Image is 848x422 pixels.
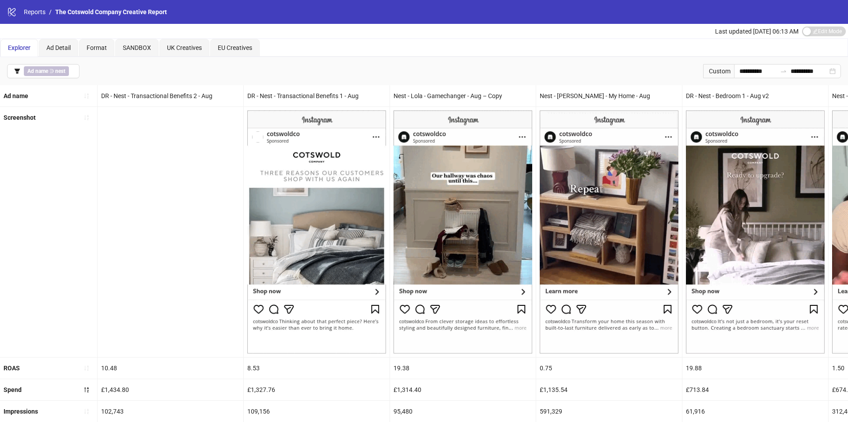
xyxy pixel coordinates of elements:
[4,408,38,415] b: Impressions
[540,110,678,354] img: Screenshot 6801764117694
[98,401,243,422] div: 102,743
[55,68,65,74] b: nest
[98,379,243,400] div: £1,434.80
[682,379,828,400] div: £713.84
[27,68,48,74] b: Ad name
[536,379,682,400] div: £1,135.54
[682,401,828,422] div: 61,916
[686,110,825,354] img: Screenshot 6806630112294
[715,28,799,35] span: Last updated [DATE] 06:13 AM
[780,68,787,75] span: swap-right
[780,68,787,75] span: to
[24,66,69,76] span: ∋
[390,357,536,379] div: 19.38
[4,365,20,372] b: ROAS
[390,85,536,106] div: Nest - Lola - Gamechanger - Aug – Copy
[218,44,252,51] span: EU Creatives
[7,64,79,78] button: Ad name ∋ nest
[55,8,167,15] span: The Cotswold Company Creative Report
[536,357,682,379] div: 0.75
[83,365,90,371] span: sort-ascending
[49,7,52,17] li: /
[244,401,390,422] div: 109,156
[83,114,90,121] span: sort-ascending
[98,85,243,106] div: DR - Nest - Transactional Benefits 2 - Aug
[244,357,390,379] div: 8.53
[536,401,682,422] div: 591,329
[394,110,532,354] img: Screenshot 6801766559494
[98,357,243,379] div: 10.48
[244,85,390,106] div: DR - Nest - Transactional Benefits 1 - Aug
[22,7,47,17] a: Reports
[14,68,20,74] span: filter
[244,379,390,400] div: £1,327.76
[682,85,828,106] div: DR - Nest - Bedroom 1 - Aug v2
[536,85,682,106] div: Nest - [PERSON_NAME] - My Home - Aug
[247,110,386,354] img: Screenshot 6802705677894
[390,379,536,400] div: £1,314.40
[390,401,536,422] div: 95,480
[83,408,90,414] span: sort-ascending
[83,387,90,393] span: sort-descending
[46,44,71,51] span: Ad Detail
[4,386,22,393] b: Spend
[83,93,90,99] span: sort-ascending
[682,357,828,379] div: 19.88
[4,114,36,121] b: Screenshot
[703,64,734,78] div: Custom
[87,44,107,51] span: Format
[8,44,30,51] span: Explorer
[4,92,28,99] b: Ad name
[167,44,202,51] span: UK Creatives
[123,44,151,51] span: SANDBOX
